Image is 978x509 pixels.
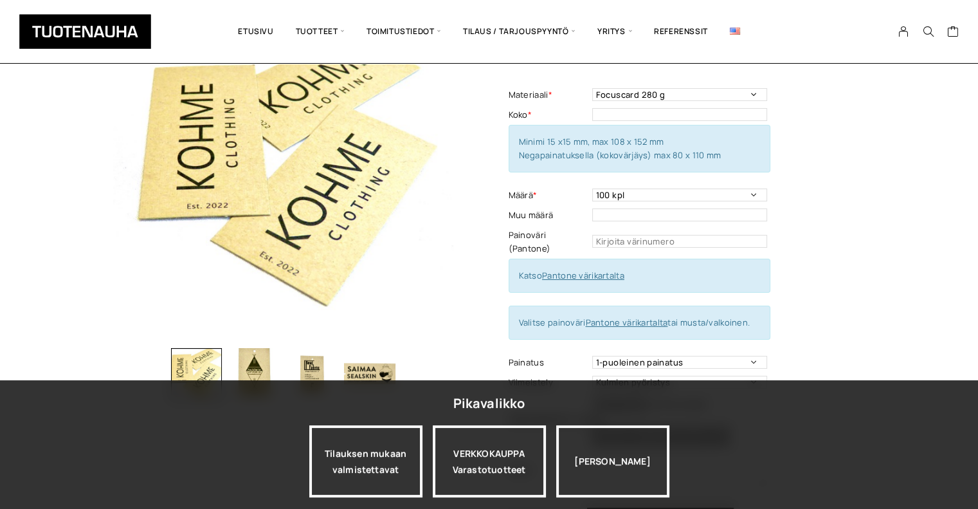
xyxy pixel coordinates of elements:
a: Pantone värikartalta [585,317,667,328]
label: Materiaali [509,88,589,102]
label: Painoväri (Pantone) [509,228,589,255]
a: Pantone värikartalta [542,270,624,281]
span: Toimitustiedot [356,10,452,53]
img: Riippulappu 2 [228,348,280,400]
span: Minimi 15 x15 mm, max 108 x 152 mm Negapainatuksella (kokovärjäys) max 80 x 110 mm [519,136,721,161]
div: VERKKOKAUPPA Varastotuotteet [433,425,546,497]
label: Painatus [509,356,589,369]
a: Referenssit [643,10,719,53]
img: Riippulappu 4 [344,348,395,400]
img: Tuotenauha riippulappu [113,1,454,342]
a: VERKKOKAUPPAVarastotuotteet [433,425,546,497]
span: Yritys [586,10,643,53]
label: Viimeistely [509,376,589,389]
img: English [730,28,740,35]
button: Search [916,26,940,37]
img: Tuotenauha Oy [19,14,151,49]
a: Cart [946,25,959,41]
div: [PERSON_NAME] [556,425,669,497]
span: Tilaus / Tarjouspyyntö [452,10,586,53]
img: Riippulappu 3 [286,348,338,400]
div: Pikavalikko [453,392,525,415]
a: Etusivu [227,10,284,53]
span: Katso [519,270,624,281]
a: Tilauksen mukaan valmistettavat [309,425,422,497]
span: Valitse painoväri tai musta/valkoinen. [519,317,750,328]
label: Koko [509,108,589,122]
label: Määrä [509,189,589,202]
a: My Account [891,26,916,37]
span: Tuotteet [285,10,356,53]
label: Muu määrä [509,208,589,222]
input: Kirjoita värinumero [592,235,767,248]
